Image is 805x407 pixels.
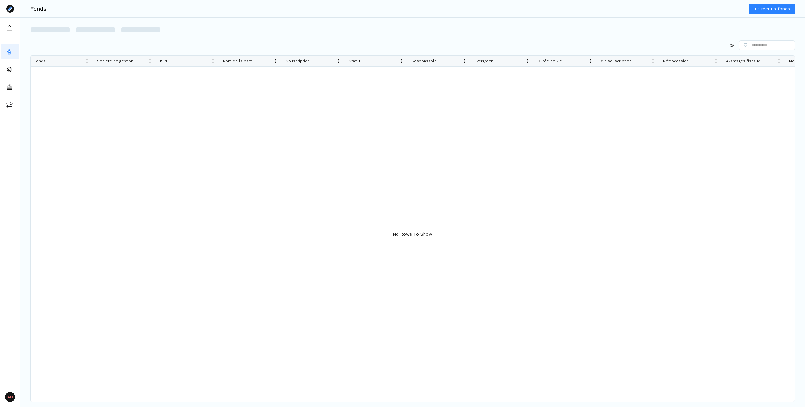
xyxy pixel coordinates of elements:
[663,59,689,63] span: Rétrocession
[34,59,46,63] span: Fonds
[6,84,13,90] img: asset-managers
[286,59,310,63] span: Souscription
[30,6,47,12] h3: Fonds
[6,66,13,73] img: distributors
[475,59,493,63] span: Evergreen
[1,80,19,95] button: asset-managers
[97,59,133,63] span: Société de gestion
[160,59,167,63] span: ISIN
[600,59,631,63] span: Min souscription
[412,59,437,63] span: Responsable
[5,392,15,402] span: AO
[749,4,795,14] a: + Créer un fonds
[1,62,19,77] button: distributors
[223,59,252,63] span: Nom de la part
[6,49,13,55] img: funds
[1,97,19,112] button: commissions
[537,59,562,63] span: Durée de vie
[6,102,13,108] img: commissions
[349,59,360,63] span: Statut
[726,59,760,63] span: Avantages fiscaux
[1,44,19,59] button: funds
